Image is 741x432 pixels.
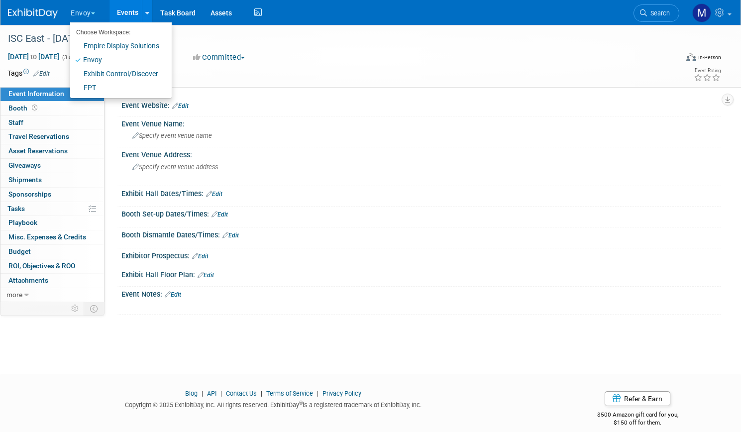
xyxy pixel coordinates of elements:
[8,262,75,270] span: ROI, Objectives & ROO
[266,390,313,397] a: Terms of Service
[4,30,660,48] div: ISC East - [DATE]
[615,52,721,67] div: Event Format
[0,102,104,115] a: Booth
[0,173,104,187] a: Shipments
[8,161,41,169] span: Giveaways
[121,248,721,261] div: Exhibitor Prospectus:
[199,390,206,397] span: |
[8,190,51,198] span: Sponsorships
[172,103,189,109] a: Edit
[207,390,216,397] a: API
[132,163,218,171] span: Specify event venue address
[61,54,82,61] span: (3 days)
[8,118,23,126] span: Staff
[0,202,104,216] a: Tasks
[70,81,164,95] a: FPT
[33,70,50,77] a: Edit
[165,291,181,298] a: Edit
[206,191,222,198] a: Edit
[0,230,104,244] a: Misc. Expenses & Credits
[8,132,69,140] span: Travel Reservations
[8,218,37,226] span: Playbook
[121,207,721,219] div: Booth Set-up Dates/Times:
[121,287,721,300] div: Event Notes:
[70,26,164,39] li: Choose Workspace:
[7,68,50,78] td: Tags
[226,390,257,397] a: Contact Us
[190,52,249,63] button: Committed
[7,52,60,61] span: [DATE] [DATE]
[198,272,214,279] a: Edit
[70,39,164,53] a: Empire Display Solutions
[121,147,721,160] div: Event Venue Address:
[7,205,25,213] span: Tasks
[0,216,104,230] a: Playbook
[554,419,721,427] div: $150 off for them.
[698,54,721,61] div: In-Person
[84,302,105,315] td: Toggle Event Tabs
[0,288,104,302] a: more
[0,116,104,130] a: Staff
[634,4,679,22] a: Search
[554,404,721,427] div: $500 Amazon gift card for you,
[8,8,58,18] img: ExhibitDay
[315,390,321,397] span: |
[121,116,721,129] div: Event Venue Name:
[694,68,721,73] div: Event Rating
[212,211,228,218] a: Edit
[8,233,86,241] span: Misc. Expenses & Credits
[67,302,84,315] td: Personalize Event Tab Strip
[218,390,224,397] span: |
[692,3,711,22] img: Matt h
[299,400,303,406] sup: ®
[647,9,670,17] span: Search
[121,186,721,199] div: Exhibit Hall Dates/Times:
[0,144,104,158] a: Asset Reservations
[185,390,198,397] a: Blog
[7,398,539,410] div: Copyright © 2025 ExhibitDay, Inc. All rights reserved. ExhibitDay is a registered trademark of Ex...
[0,130,104,144] a: Travel Reservations
[121,227,721,240] div: Booth Dismantle Dates/Times:
[0,274,104,288] a: Attachments
[0,188,104,202] a: Sponsorships
[0,259,104,273] a: ROI, Objectives & ROO
[686,53,696,61] img: Format-Inperson.png
[8,276,48,284] span: Attachments
[192,253,209,260] a: Edit
[132,132,212,139] span: Specify event venue name
[70,67,164,81] a: Exhibit Control/Discover
[121,267,721,280] div: Exhibit Hall Floor Plan:
[6,291,22,299] span: more
[121,98,721,111] div: Event Website:
[605,391,670,406] a: Refer & Earn
[8,247,31,255] span: Budget
[222,232,239,239] a: Edit
[30,104,39,111] span: Booth not reserved yet
[8,104,39,112] span: Booth
[29,53,38,61] span: to
[322,390,361,397] a: Privacy Policy
[258,390,265,397] span: |
[0,87,104,101] a: Event Information
[70,53,164,67] a: Envoy
[0,245,104,259] a: Budget
[0,159,104,173] a: Giveaways
[8,90,64,98] span: Event Information
[8,176,42,184] span: Shipments
[8,147,68,155] span: Asset Reservations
